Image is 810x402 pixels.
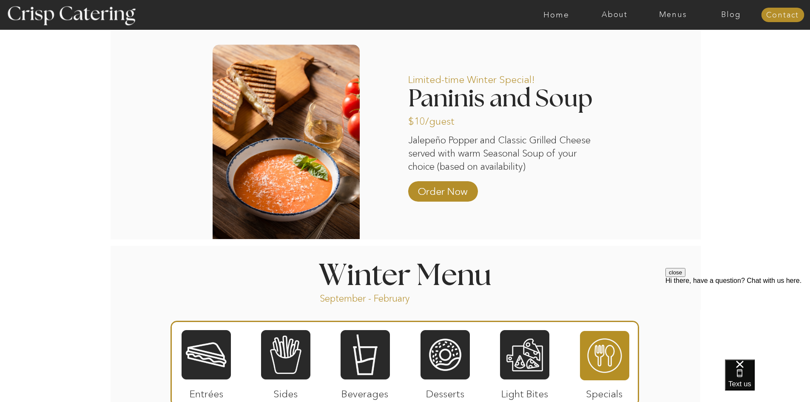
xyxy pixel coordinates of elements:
[415,177,471,202] a: Order Now
[408,134,591,172] p: Jalepeño Popper and Classic Grilled Cheese served with warm Seasonal Soup of your choice (based o...
[665,268,810,370] iframe: podium webchat widget prompt
[527,11,585,19] a: Home
[761,11,804,20] a: Contact
[408,87,609,109] h2: Paninis and Soup
[585,11,644,19] a: About
[287,261,523,286] h1: Winter Menu
[320,292,437,302] p: September - February
[702,11,760,19] a: Blog
[408,65,576,90] p: Limited-time Winter Special!
[725,359,810,402] iframe: podium webchat widget bubble
[644,11,702,19] a: Menus
[408,107,465,131] p: $10/guest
